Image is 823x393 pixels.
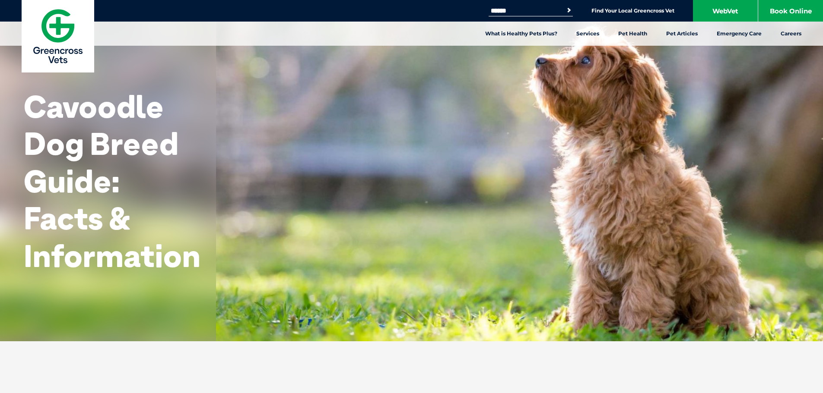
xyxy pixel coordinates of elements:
[567,22,609,46] a: Services
[707,22,771,46] a: Emergency Care
[771,22,811,46] a: Careers
[565,6,573,15] button: Search
[609,22,657,46] a: Pet Health
[591,7,674,14] a: Find Your Local Greencross Vet
[657,22,707,46] a: Pet Articles
[24,88,200,274] h1: Cavoodle Dog Breed Guide: Facts & Information
[476,22,567,46] a: What is Healthy Pets Plus?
